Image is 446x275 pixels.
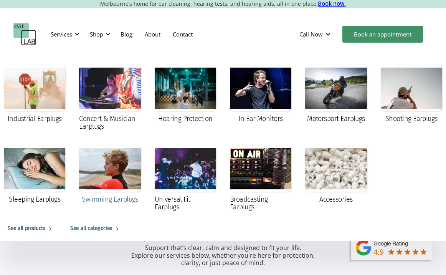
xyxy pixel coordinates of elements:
[70,224,112,233] div: See all categories
[121,244,325,267] p: Support that’s clear, calm and designed to fit your life. Explore our services below, whether you...
[293,23,339,46] div: Call Now
[342,26,423,43] a: Book an appointment
[307,115,365,123] div: Motorsport Earplugs
[151,142,220,216] a: Universal Fit Earplugs
[82,195,138,203] div: Swimming Earplugs
[239,115,283,123] div: In Ear Monitors
[139,23,167,45] a: About
[85,23,112,46] div: Shop
[114,23,139,45] a: Blog
[79,115,140,130] div: Concert & Musician Earplugs
[8,115,62,123] div: Industrial Earplugs
[90,30,103,38] div: Shop
[13,23,36,46] a: home
[151,61,220,128] a: Hearing Protection
[319,195,352,203] div: Accessories
[385,115,438,123] div: Shooting Earplugs
[301,142,370,209] a: Accessories
[8,224,45,233] div: See all products
[63,216,129,241] a: See all categories
[46,23,81,46] div: Services
[51,30,72,38] div: Services
[75,61,144,136] a: Concert & Musician Earplugs
[9,195,60,203] div: Sleeping Earplugs
[155,195,216,211] div: Universal Fit Earplugs
[226,61,295,128] a: In Ear Monitors
[75,142,144,209] a: Swimming Earplugs
[230,195,291,211] div: Broadcasting Earplugs
[226,142,295,216] a: Broadcasting Earplugs
[158,115,212,123] div: Hearing Protection
[167,23,199,45] a: Contact
[301,61,370,128] a: Motorsport Earplugs
[299,30,323,38] div: Call Now
[377,61,446,128] a: Shooting Earplugs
